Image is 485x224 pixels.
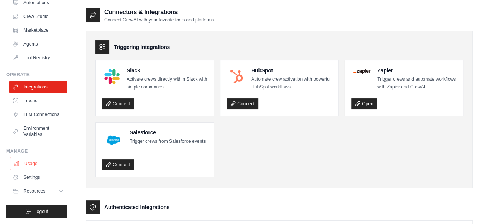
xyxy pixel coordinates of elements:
p: Trigger crews from Salesforce events [130,138,206,146]
p: Activate crews directly within Slack with simple commands [127,76,207,91]
span: Resources [23,188,45,194]
a: Connect [227,98,258,109]
h4: Salesforce [130,129,206,136]
h4: HubSpot [251,67,332,74]
h4: Slack [127,67,207,74]
a: Tool Registry [9,52,67,64]
span: Logout [34,208,48,214]
img: Slack Logo [104,69,120,84]
img: Zapier Logo [353,69,370,74]
p: Connect CrewAI with your favorite tools and platforms [104,17,214,23]
a: Traces [9,95,67,107]
p: Automate crew activation with powerful HubSpot workflows [251,76,332,91]
a: Settings [9,171,67,183]
h3: Authenticated Integrations [104,203,169,211]
a: Marketplace [9,24,67,36]
button: Logout [6,205,67,218]
a: Integrations [9,81,67,93]
div: Operate [6,72,67,78]
button: Resources [9,185,67,197]
a: Crew Studio [9,10,67,23]
a: Open [351,98,377,109]
p: Trigger crews and automate workflows with Zapier and CrewAI [377,76,457,91]
h4: Zapier [377,67,457,74]
a: Connect [102,159,134,170]
h3: Triggering Integrations [114,43,170,51]
div: Manage [6,148,67,154]
img: Salesforce Logo [104,131,123,149]
a: Environment Variables [9,122,67,141]
a: Connect [102,98,134,109]
a: Agents [9,38,67,50]
a: Usage [10,157,68,170]
h2: Connectors & Integrations [104,8,214,17]
a: LLM Connections [9,108,67,121]
img: HubSpot Logo [229,69,244,84]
